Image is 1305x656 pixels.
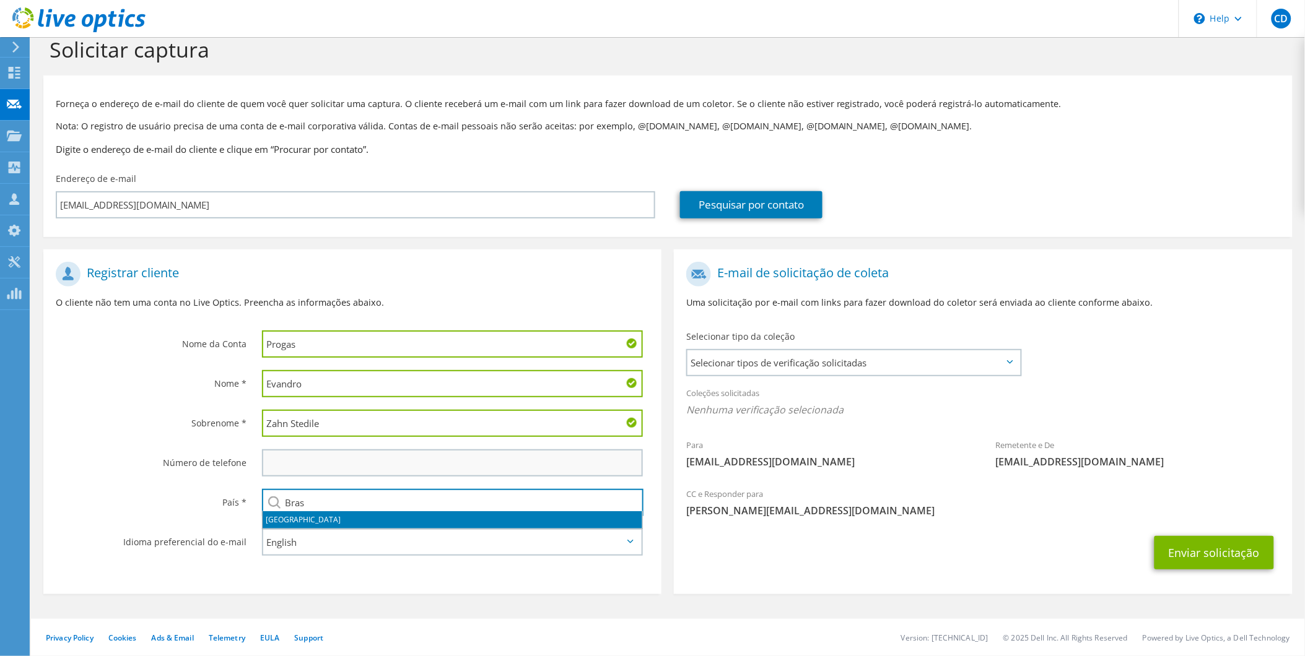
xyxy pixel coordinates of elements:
li: Version: [TECHNICAL_ID] [901,632,989,643]
label: Número de telefone [56,449,247,469]
span: Selecionar tipos de verificação solicitadas [687,350,1020,375]
span: CD [1272,9,1291,28]
div: Remetente e De [984,432,1293,475]
a: EULA [260,632,279,643]
h3: Digite o endereço de e-mail do cliente e clique em “Procurar por contato”. [56,142,1280,156]
p: Forneça o endereço de e-mail do cliente de quem você quer solicitar uma captura. O cliente recebe... [56,97,1280,111]
span: [PERSON_NAME][EMAIL_ADDRESS][DOMAIN_NAME] [686,504,1280,517]
a: Support [294,632,323,643]
span: [EMAIL_ADDRESS][DOMAIN_NAME] [996,455,1280,468]
label: Nome * [56,370,247,390]
div: Para [674,432,983,475]
h1: Solicitar captura [50,37,1280,63]
button: Enviar solicitação [1154,536,1274,569]
label: Sobrenome * [56,410,247,429]
a: Pesquisar por contato [680,191,823,218]
a: Privacy Policy [46,632,94,643]
label: Endereço de e-mail [56,173,136,185]
svg: \n [1194,13,1205,24]
label: Nome da Conta [56,330,247,350]
label: Idioma preferencial do e-mail [56,529,247,548]
span: Nenhuma verificação selecionada [686,403,1280,416]
p: O cliente não tem uma conta no Live Optics. Preencha as informações abaixo. [56,296,649,309]
li: Powered by Live Optics, a Dell Technology [1143,632,1290,643]
a: Telemetry [209,632,245,643]
h1: E-mail de solicitação de coleta [686,262,1273,287]
p: Uma solicitação por e-mail com links para fazer download do coletor será enviada ao cliente confo... [686,296,1280,309]
label: País * [56,489,247,509]
a: Ads & Email [152,632,194,643]
li: [GEOGRAPHIC_DATA] [263,511,642,529]
label: Selecionar tipo da coleção [686,330,795,343]
li: © 2025 Dell Inc. All Rights Reserved [1003,632,1128,643]
div: Coleções solicitadas [674,380,1292,426]
p: Nota: O registro de usuário precisa de uma conta de e-mail corporativa válida. Contas de e-mail p... [56,119,1280,133]
div: CC e Responder para [674,481,1292,524]
span: [EMAIL_ADDRESS][DOMAIN_NAME] [686,455,971,468]
a: Cookies [108,632,137,643]
h1: Registrar cliente [56,262,643,287]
